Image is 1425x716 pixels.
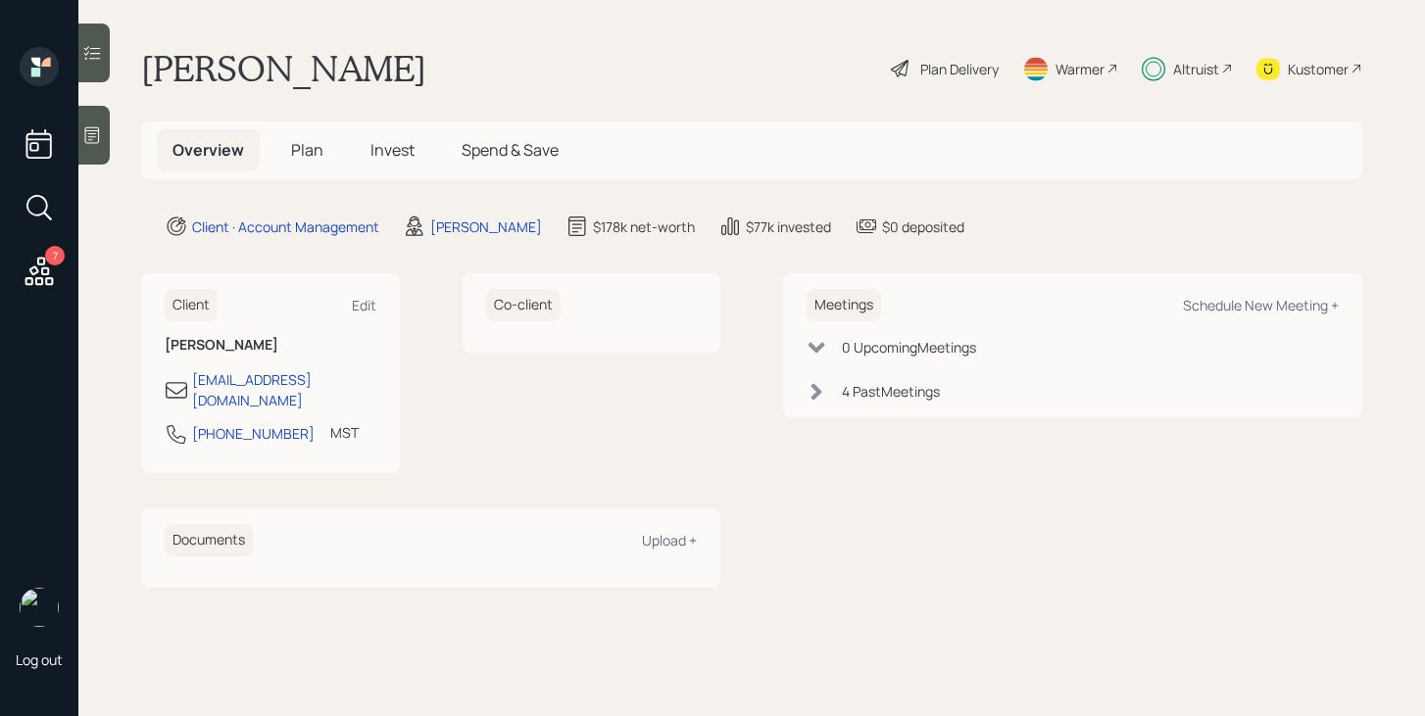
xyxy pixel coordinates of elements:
span: Spend & Save [462,139,559,161]
div: 4 Past Meeting s [842,381,940,402]
div: 0 Upcoming Meeting s [842,337,976,358]
img: michael-russo-headshot.png [20,588,59,627]
span: Overview [172,139,244,161]
div: Schedule New Meeting + [1183,296,1339,314]
div: MST [330,422,359,443]
div: [EMAIL_ADDRESS][DOMAIN_NAME] [192,369,376,410]
div: Upload + [642,531,697,549]
h6: Client [165,289,218,321]
div: $77k invested [746,216,831,237]
h6: [PERSON_NAME] [165,337,376,354]
div: Warmer [1056,59,1105,79]
span: Invest [370,139,415,161]
h6: Co-client [486,289,561,321]
h6: Meetings [807,289,881,321]
h1: [PERSON_NAME] [141,47,426,90]
div: Client · Account Management [192,216,379,237]
div: Plan Delivery [920,59,999,79]
div: [PERSON_NAME] [430,216,542,237]
div: $0 deposited [882,216,964,237]
div: Altruist [1173,59,1219,79]
div: Edit [352,296,376,314]
div: Log out [16,650,63,669]
div: 7 [45,246,65,265]
div: [PHONE_NUMBER] [192,423,315,444]
h6: Documents [165,524,253,556]
div: $178k net-worth [593,216,695,237]
span: Plan [291,139,323,161]
div: Kustomer [1288,59,1349,79]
